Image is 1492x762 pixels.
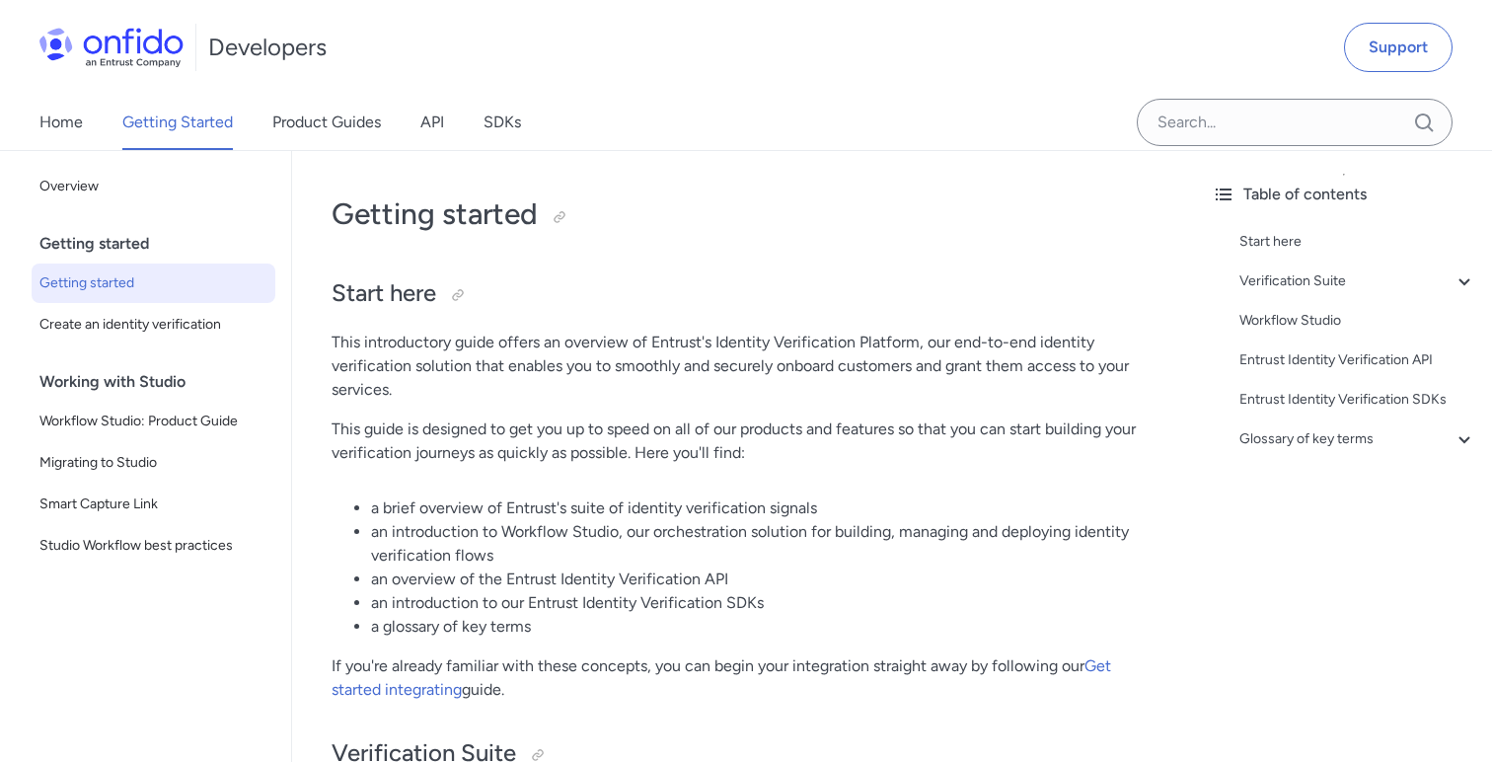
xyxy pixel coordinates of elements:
p: This introductory guide offers an overview of Entrust's Identity Verification Platform, our end-t... [332,331,1156,402]
h1: Getting started [332,194,1156,234]
span: Studio Workflow best practices [39,534,267,558]
a: Workflow Studio: Product Guide [32,402,275,441]
a: API [420,95,444,150]
a: Verification Suite [1239,269,1476,293]
a: Create an identity verification [32,305,275,344]
span: Smart Capture Link [39,493,267,516]
p: If you're already familiar with these concepts, you can begin your integration straight away by f... [332,654,1156,702]
li: a glossary of key terms [371,615,1156,639]
h2: Start here [332,277,1156,311]
input: Onfido search input field [1137,99,1453,146]
span: Create an identity verification [39,313,267,337]
li: an overview of the Entrust Identity Verification API [371,568,1156,591]
span: Workflow Studio: Product Guide [39,410,267,433]
h1: Developers [208,32,327,63]
a: Get started integrating [332,656,1111,699]
span: Migrating to Studio [39,451,267,475]
a: Product Guides [272,95,381,150]
span: Getting started [39,271,267,295]
div: Table of contents [1212,183,1476,206]
a: Home [39,95,83,150]
a: Getting Started [122,95,233,150]
a: Glossary of key terms [1239,427,1476,451]
p: This guide is designed to get you up to speed on all of our products and features so that you can... [332,418,1156,465]
img: Onfido Logo [39,28,184,67]
li: an introduction to Workflow Studio, our orchestration solution for building, managing and deployi... [371,520,1156,568]
span: Overview [39,175,267,198]
a: Getting started [32,264,275,303]
a: Entrust Identity Verification SDKs [1239,388,1476,412]
a: Smart Capture Link [32,485,275,524]
a: Overview [32,167,275,206]
li: an introduction to our Entrust Identity Verification SDKs [371,591,1156,615]
a: Migrating to Studio [32,443,275,483]
a: Support [1344,23,1453,72]
a: Start here [1239,230,1476,254]
li: a brief overview of Entrust's suite of identity verification signals [371,496,1156,520]
a: Workflow Studio [1239,309,1476,333]
a: Studio Workflow best practices [32,526,275,566]
a: Entrust Identity Verification API [1239,348,1476,372]
div: Working with Studio [39,362,283,402]
a: SDKs [484,95,521,150]
div: Getting started [39,224,283,264]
